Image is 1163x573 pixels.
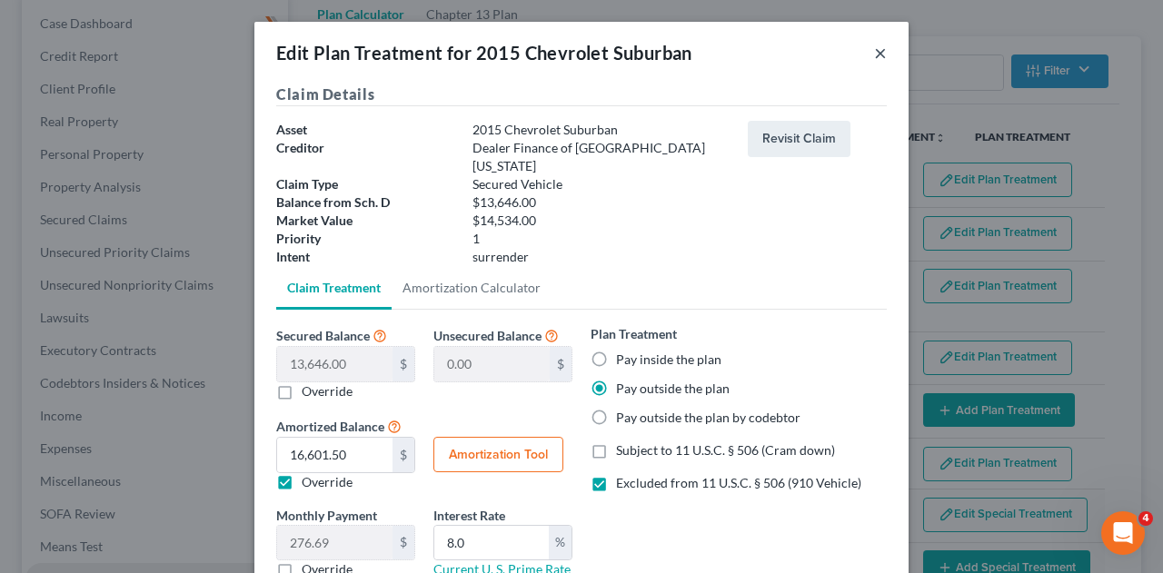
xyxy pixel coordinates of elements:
[463,139,739,175] div: Dealer Finance of [GEOGRAPHIC_DATA][US_STATE]
[393,526,414,560] div: $
[434,347,550,381] input: 0.00
[463,175,739,193] div: Secured Vehicle
[463,248,739,266] div: surrender
[463,121,739,139] div: 2015 Chevrolet Suburban
[302,473,353,491] label: Override
[393,438,414,472] div: $
[434,526,549,560] input: 0.00
[267,121,463,139] div: Asset
[277,438,393,472] input: 0.00
[277,347,393,381] input: 0.00
[302,382,353,400] label: Override
[392,266,552,310] a: Amortization Calculator
[874,42,887,64] button: ×
[463,212,739,230] div: $14,534.00
[276,419,384,434] span: Amortized Balance
[276,40,692,65] div: Edit Plan Treatment for 2015 Chevrolet Suburban
[616,380,730,398] label: Pay outside the plan
[463,193,739,212] div: $13,646.00
[591,324,677,343] label: Plan Treatment
[276,84,887,106] h5: Claim Details
[276,266,392,310] a: Claim Treatment
[277,526,393,560] input: 0.00
[276,506,377,525] label: Monthly Payment
[549,526,572,560] div: %
[267,212,463,230] div: Market Value
[748,121,850,157] button: Revisit Claim
[1101,511,1145,555] iframe: Intercom live chat
[393,347,414,381] div: $
[267,193,463,212] div: Balance from Sch. D
[616,442,835,458] span: Subject to 11 U.S.C. § 506 (Cram down)
[433,328,542,343] span: Unsecured Balance
[463,230,739,248] div: 1
[616,351,721,369] label: Pay inside the plan
[267,139,463,175] div: Creditor
[433,506,505,525] label: Interest Rate
[276,328,370,343] span: Secured Balance
[1138,511,1153,526] span: 4
[616,409,800,427] label: Pay outside the plan by codebtor
[267,248,463,266] div: Intent
[433,437,563,473] button: Amortization Tool
[616,475,861,490] span: Excluded from 11 U.S.C. § 506 (910 Vehicle)
[267,175,463,193] div: Claim Type
[550,347,572,381] div: $
[267,230,463,248] div: Priority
